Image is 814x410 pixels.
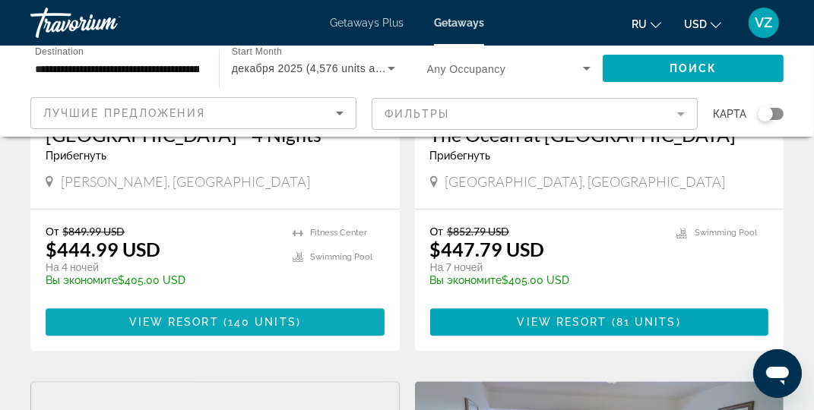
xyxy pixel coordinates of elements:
span: VZ [755,15,773,30]
span: $849.99 USD [62,225,125,238]
a: Travorium [30,3,182,43]
span: [GEOGRAPHIC_DATA], [GEOGRAPHIC_DATA] [445,173,726,190]
p: $444.99 USD [46,238,160,260]
span: 81 units [616,316,676,328]
button: User Menu [744,7,784,39]
button: View Resort(81 units) [430,308,769,336]
p: $405.00 USD [46,274,277,286]
p: $447.79 USD [430,238,545,260]
span: От [430,225,443,238]
span: Start Month [232,47,282,57]
span: 140 units [228,316,296,328]
span: Destination [35,46,84,56]
p: На 4 ночей [46,260,277,274]
span: карта [713,103,746,125]
span: Поиск [670,62,717,74]
span: Fitness Center [311,228,368,238]
button: Change language [632,13,661,35]
span: Swimming Pool [311,252,373,262]
p: На 7 ночей [430,260,662,274]
span: [PERSON_NAME], [GEOGRAPHIC_DATA] [61,173,310,190]
span: $852.79 USD [447,225,509,238]
span: View Resort [518,316,607,328]
span: ( ) [607,316,681,328]
span: ru [632,18,647,30]
button: Filter [372,97,698,131]
span: Прибегнуть [430,150,491,162]
span: Прибегнуть [46,150,106,162]
iframe: Button to launch messaging window [753,349,802,398]
span: декабря 2025 (4,576 units available) [232,62,418,74]
button: Change currency [684,13,721,35]
span: Вы экономите [46,274,118,286]
span: Лучшие предложения [43,107,205,119]
a: Getaways [434,17,484,29]
span: USD [684,18,707,30]
span: View Resort [129,316,219,328]
mat-select: Sort by [43,104,344,122]
p: $405.00 USD [430,274,662,286]
span: Any Occupancy [427,63,506,75]
span: Swimming Pool [695,228,757,238]
span: ( ) [219,316,301,328]
a: Getaways Plus [330,17,404,29]
span: От [46,225,59,238]
button: Поиск [603,55,784,82]
span: Вы экономите [430,274,502,286]
button: View Resort(140 units) [46,308,385,336]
